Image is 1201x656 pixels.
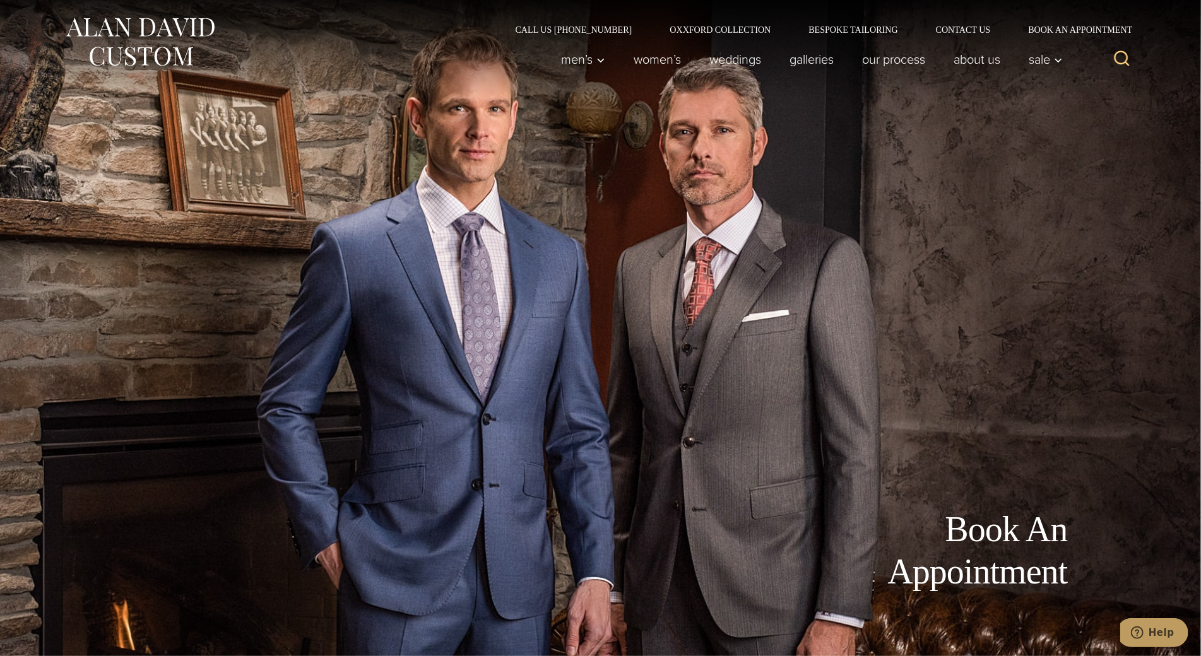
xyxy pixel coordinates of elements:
button: Sale sub menu toggle [1014,47,1069,72]
a: Contact Us [917,25,1010,34]
a: Call Us [PHONE_NUMBER] [497,25,651,34]
a: Women’s [619,47,695,72]
button: Men’s sub menu toggle [547,47,619,72]
a: About Us [939,47,1014,72]
a: Bespoke Tailoring [790,25,916,34]
a: Galleries [775,47,848,72]
a: Book an Appointment [1009,25,1137,34]
a: weddings [695,47,775,72]
nav: Primary Navigation [547,47,1069,72]
a: Our Process [848,47,939,72]
a: Oxxford Collection [651,25,790,34]
iframe: Opens a widget where you can chat to one of our agents [1120,618,1188,650]
h1: Book An Appointment [784,508,1068,593]
img: Alan David Custom [64,14,216,70]
nav: Secondary Navigation [497,25,1137,34]
button: View Search Form [1107,44,1137,74]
